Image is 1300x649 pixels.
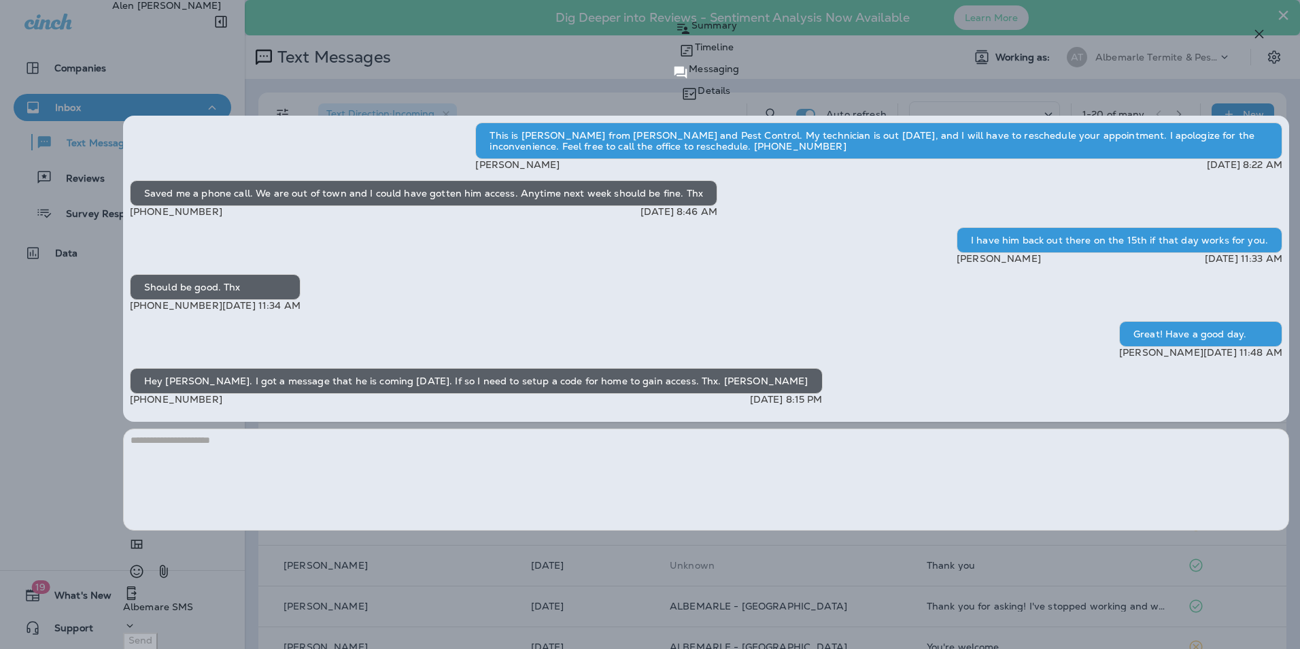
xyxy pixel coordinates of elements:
[123,601,1289,612] p: Albemare SMS
[129,635,152,646] p: Send
[123,558,150,585] button: Select an emoji
[640,206,717,217] p: [DATE] 8:46 AM
[691,20,737,31] p: Summary
[222,300,301,311] p: [DATE] 11:34 AM
[957,253,1041,264] p: [PERSON_NAME]
[475,159,560,170] p: [PERSON_NAME]
[698,85,730,96] p: Details
[130,206,222,217] p: [PHONE_NUMBER]
[1205,253,1282,264] p: [DATE] 11:33 AM
[123,531,150,558] button: Add in a premade template
[130,300,222,311] p: [PHONE_NUMBER]
[130,274,301,300] div: Should be good. Thx
[1203,347,1282,358] p: [DATE] 11:48 AM
[1119,347,1203,358] p: [PERSON_NAME]
[689,63,739,74] p: Messaging
[123,585,1289,633] div: +1 (252) 600-3555
[130,394,222,405] p: [PHONE_NUMBER]
[1119,321,1282,347] div: Great! Have a good day.
[130,368,823,394] div: Hey [PERSON_NAME]. I got a message that he is coming [DATE]. If so I need to setup a code for hom...
[1207,159,1282,170] p: [DATE] 8:22 AM
[130,180,717,206] div: Saved me a phone call. We are out of town and I could have gotten him access. Anytime next week s...
[750,394,823,405] p: [DATE] 8:15 PM
[475,122,1282,159] div: This is [PERSON_NAME] from [PERSON_NAME] and Pest Control. My technician is out [DATE], and I wil...
[695,41,734,52] p: Timeline
[957,227,1282,253] div: I have him back out there on the 15th if that day works for you.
